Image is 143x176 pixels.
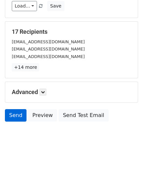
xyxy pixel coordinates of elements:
[59,109,108,122] a: Send Test Email
[47,1,64,11] button: Save
[12,88,131,96] h5: Advanced
[110,145,143,176] iframe: Chat Widget
[5,109,27,122] a: Send
[28,109,57,122] a: Preview
[12,28,131,35] h5: 17 Recipients
[12,47,85,51] small: [EMAIL_ADDRESS][DOMAIN_NAME]
[12,63,39,71] a: +14 more
[12,1,37,11] a: Load...
[12,39,85,44] small: [EMAIL_ADDRESS][DOMAIN_NAME]
[12,54,85,59] small: [EMAIL_ADDRESS][DOMAIN_NAME]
